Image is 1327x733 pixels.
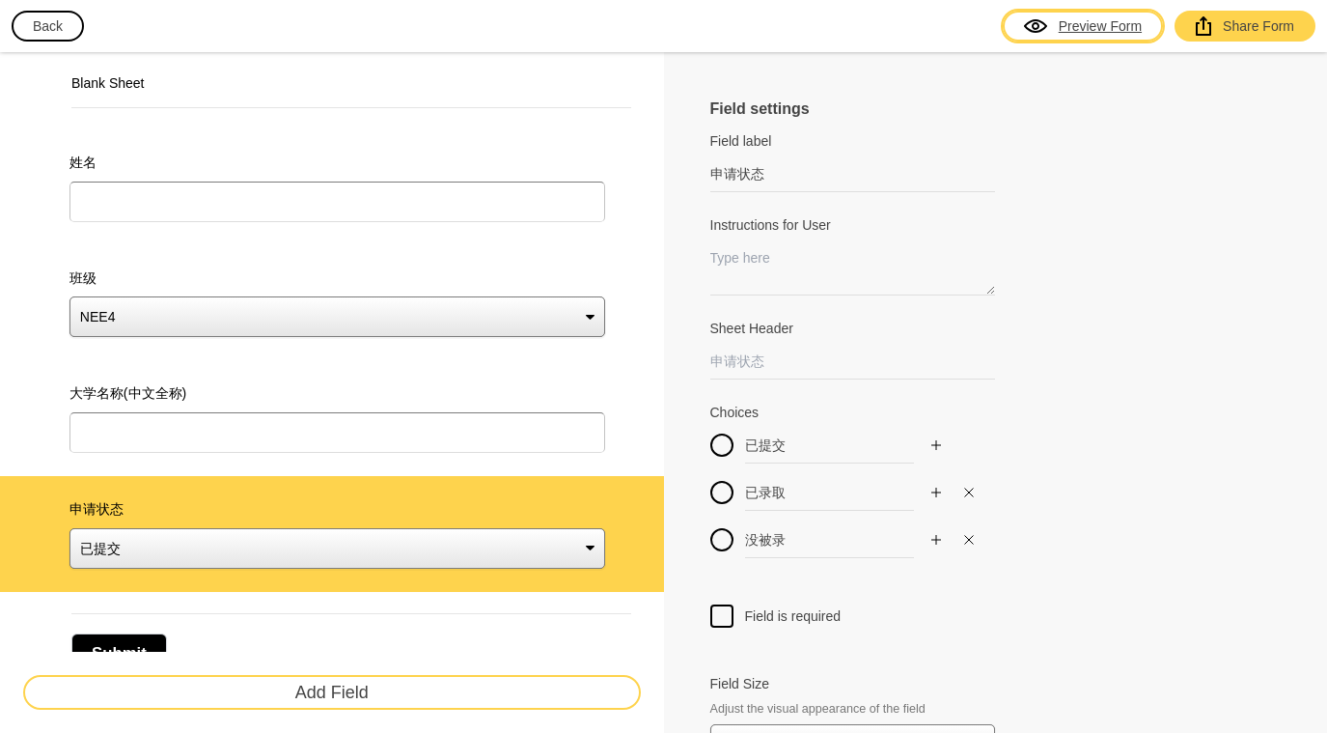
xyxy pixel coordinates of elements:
button: Add Field [23,675,641,710]
a: Share Form [1175,11,1315,42]
h5: Field settings [710,99,1081,120]
button: Back [12,11,84,42]
label: Choices [710,403,996,422]
a: Preview Form [1003,11,1163,42]
label: Field label [710,131,996,151]
svg: Add [930,534,942,546]
input: Enter your label [710,156,996,192]
input: 申请状态 [710,344,996,380]
div: Preview Form [1024,16,1142,36]
label: 大学名称(中文全称) [69,383,605,403]
span: Field is required [745,606,842,626]
svg: Close [963,487,975,498]
h2: Blank Sheet [71,73,631,93]
label: 申请状态 [69,499,605,519]
svg: Add [930,439,942,451]
button: Close [958,529,980,550]
button: Submit [71,634,167,674]
button: Close [958,482,980,503]
div: Share Form [1196,16,1294,36]
label: Field Size [710,674,996,693]
svg: Add [930,487,942,498]
label: Sheet Header [710,319,996,338]
span: Adjust the visual appearance of the field [710,699,996,719]
button: Add [926,529,947,550]
button: Add [926,482,947,503]
button: Add [926,435,947,456]
label: 班级 [69,268,605,288]
label: 姓名 [69,153,605,172]
label: Instructions for User [710,215,996,235]
svg: Close [963,534,975,546]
